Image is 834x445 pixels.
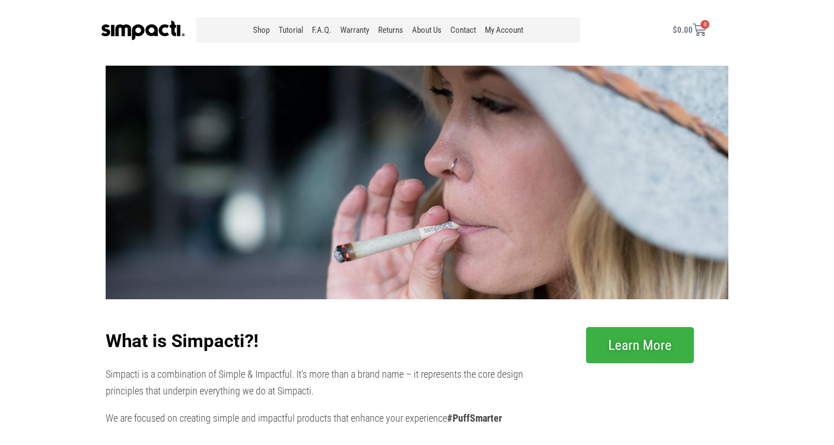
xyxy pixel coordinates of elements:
[608,338,672,352] span: Learn More
[106,366,544,400] p: Simpacti is a combination of Simple & Impactful. It’s more than a brand name – it represents the ...
[659,17,719,43] a: $0.00 0
[673,25,693,35] bdi: 0.00
[274,17,307,43] a: Tutorial
[480,17,528,43] a: My Account
[307,17,336,43] a: F.A.Q.
[701,20,709,29] span: 0
[408,17,446,43] a: About Us
[106,412,502,424] span: We are focused on creating simple and impactful products that enhance your experience
[446,17,480,43] a: Contact
[447,412,502,424] b: #PuffSmarter
[106,330,259,352] b: What is Simpacti?!
[336,17,374,43] a: Warranty
[249,17,274,43] a: Shop
[673,25,677,35] span: $
[106,66,728,299] img: Even Pack Even Burn
[374,17,408,43] a: Returns
[586,327,694,363] a: Learn More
